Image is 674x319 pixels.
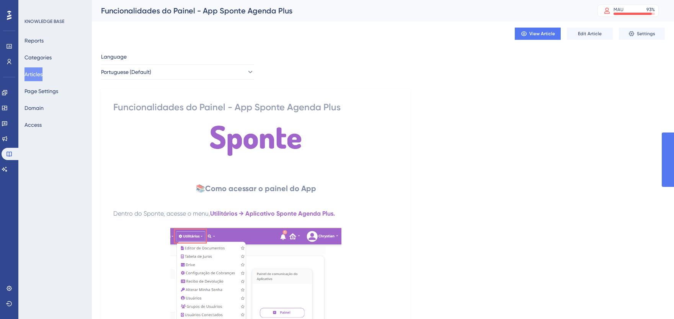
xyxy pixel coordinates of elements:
iframe: UserGuiding AI Assistant Launcher [642,289,665,312]
strong: Utilitários → Aplicativo Sponte Agenda Plus. [210,210,335,217]
button: Access [24,118,42,132]
span: Portuguese (Default) [101,67,151,77]
button: Edit Article [567,28,613,40]
div: Funcionalidades do Painel - App Sponte Agenda Plus [101,5,578,16]
span: Settings [637,31,655,37]
strong: Como acessar o painel do App [205,184,316,193]
button: Reports [24,34,44,47]
span: Edit Article [578,31,602,37]
span: 📚 [196,184,205,193]
button: Page Settings [24,84,58,98]
span: View Article [529,31,555,37]
div: MAU [614,7,623,13]
button: Settings [619,28,665,40]
span: Dentro do Sponte, acesse o menu, [113,210,210,217]
button: View Article [515,28,561,40]
div: 93 % [646,7,655,13]
button: Categories [24,51,52,64]
span: Language [101,52,127,61]
div: Funcionalidades do Painel - App Sponte Agenda Plus [113,101,398,113]
button: Portuguese (Default) [101,64,254,80]
button: Domain [24,101,44,115]
div: KNOWLEDGE BASE [24,18,64,25]
button: Articles [24,67,42,81]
